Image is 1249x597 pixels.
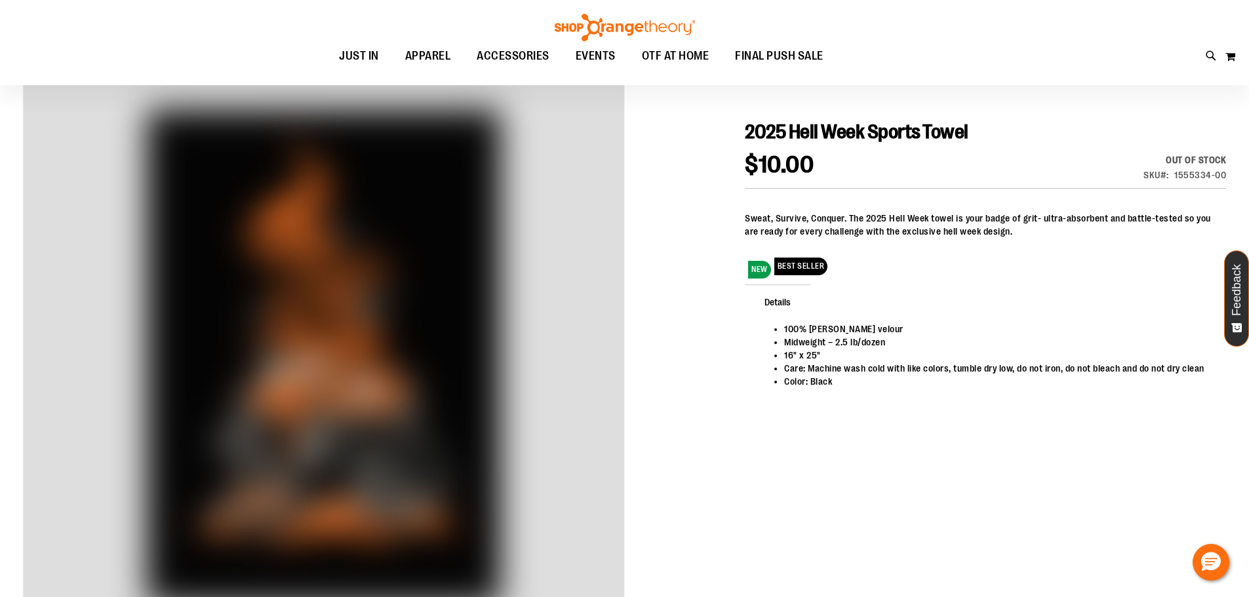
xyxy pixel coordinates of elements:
[745,284,810,318] span: Details
[735,41,823,71] span: FINAL PUSH SALE
[745,151,814,178] span: $10.00
[748,261,771,279] span: NEW
[1143,170,1169,180] strong: SKU
[1224,250,1249,347] button: Feedback - Show survey
[1143,153,1226,166] div: Availability
[339,41,379,71] span: JUST IN
[784,336,1213,349] li: Midweight – 2.5 lb/dozen
[784,362,1213,375] li: Care: Machine wash cold with like colors, tumble dry low, do not iron, do not bleach and do not d...
[576,41,616,71] span: EVENTS
[629,41,723,71] a: OTF AT HOME
[1174,168,1226,182] div: 1555334-00
[642,41,709,71] span: OTF AT HOME
[745,212,1226,238] div: Sweat, Survive, Conquer. The 2025 Hell Week towel is your badge of grit- ultra-absorbent and batt...
[1231,264,1243,316] span: Feedback
[464,41,563,71] a: ACCESSORIES
[563,41,629,71] a: EVENTS
[405,41,451,71] span: APPAREL
[392,41,464,71] a: APPAREL
[784,375,1213,388] li: Color: Black
[1193,544,1229,581] button: Hello, have a question? Let’s chat.
[784,349,1213,362] li: 16" x 25"
[745,121,968,143] span: 2025 Hell Week Sports Towel
[553,14,697,41] img: Shop Orangetheory
[1166,155,1226,165] span: Out of stock
[722,41,837,71] a: FINAL PUSH SALE
[784,322,1213,336] li: 100% [PERSON_NAME] velour
[326,41,392,71] a: JUST IN
[774,258,828,275] span: BEST SELLER
[477,41,549,71] span: ACCESSORIES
